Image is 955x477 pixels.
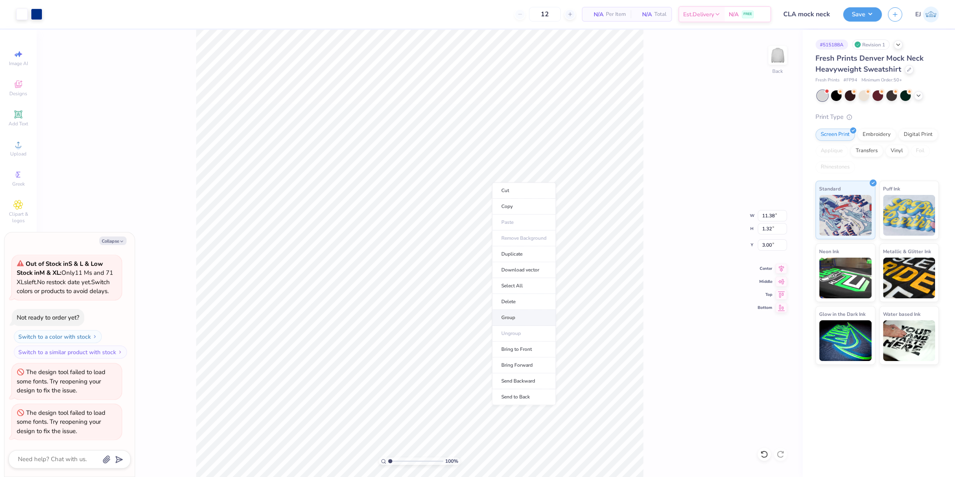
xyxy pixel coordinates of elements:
[729,10,739,19] span: N/A
[606,10,626,19] span: Per Item
[17,260,113,295] span: Only 11 Ms and 71 XLs left. Switch colors or products to avoid delays.
[815,129,855,141] div: Screen Print
[14,346,127,359] button: Switch to a similar product with stock
[843,7,882,22] button: Save
[861,77,902,84] span: Minimum Order: 50 +
[777,6,837,22] input: Untitled Design
[844,77,857,84] span: # FP94
[118,350,122,354] img: Switch to a similar product with stock
[819,320,872,361] img: Glow in the Dark Ink
[12,181,25,187] span: Greek
[4,211,33,224] span: Clipart & logos
[815,145,848,157] div: Applique
[915,7,939,22] a: EJ
[492,357,556,373] li: Bring Forward
[758,305,772,311] span: Bottom
[492,182,556,199] li: Cut
[898,129,938,141] div: Digital Print
[17,409,105,435] div: The design tool failed to load some fonts. Try reopening your design to fix the issue.
[819,310,865,318] span: Glow in the Dark Ink
[14,330,102,343] button: Switch to a color with stock
[758,279,772,284] span: Middle
[819,184,841,193] span: Standard
[492,199,556,214] li: Copy
[815,53,924,74] span: Fresh Prints Denver Mock Neck Heavyweight Sweatshirt
[883,247,931,256] span: Metallic & Glitter Ink
[492,341,556,357] li: Bring to Front
[815,161,855,173] div: Rhinestones
[492,373,556,389] li: Send Backward
[883,258,935,298] img: Metallic & Glitter Ink
[529,7,561,22] input: – –
[857,129,896,141] div: Embroidery
[819,247,839,256] span: Neon Ink
[911,145,930,157] div: Foil
[17,313,79,322] div: Not ready to order yet?
[492,389,556,405] li: Send to Back
[769,47,786,63] img: Back
[883,184,900,193] span: Puff Ink
[9,60,28,67] span: Image AI
[852,39,889,50] div: Revision 1
[10,151,26,157] span: Upload
[772,68,783,75] div: Back
[915,10,921,19] span: EJ
[445,457,458,465] span: 100 %
[743,11,752,17] span: FREE
[99,236,127,245] button: Collapse
[17,368,105,394] div: The design tool failed to load some fonts. Try reopening your design to fix the issue.
[819,195,872,236] img: Standard
[815,39,848,50] div: # 515188A
[815,112,939,122] div: Print Type
[758,266,772,271] span: Center
[26,260,85,268] strong: Out of Stock in S & L
[683,10,714,19] span: Est. Delivery
[587,10,603,19] span: N/A
[850,145,883,157] div: Transfers
[883,310,920,318] span: Water based Ink
[492,278,556,294] li: Select All
[492,310,556,326] li: Group
[492,246,556,262] li: Duplicate
[883,195,935,236] img: Puff Ink
[9,120,28,127] span: Add Text
[37,278,91,286] span: No restock date yet.
[815,77,839,84] span: Fresh Prints
[636,10,652,19] span: N/A
[923,7,939,22] img: Edgardo Jr
[654,10,667,19] span: Total
[883,320,935,361] img: Water based Ink
[492,294,556,310] li: Delete
[492,262,556,278] li: Download vector
[758,292,772,298] span: Top
[92,334,97,339] img: Switch to a color with stock
[9,90,27,97] span: Designs
[819,258,872,298] img: Neon Ink
[885,145,908,157] div: Vinyl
